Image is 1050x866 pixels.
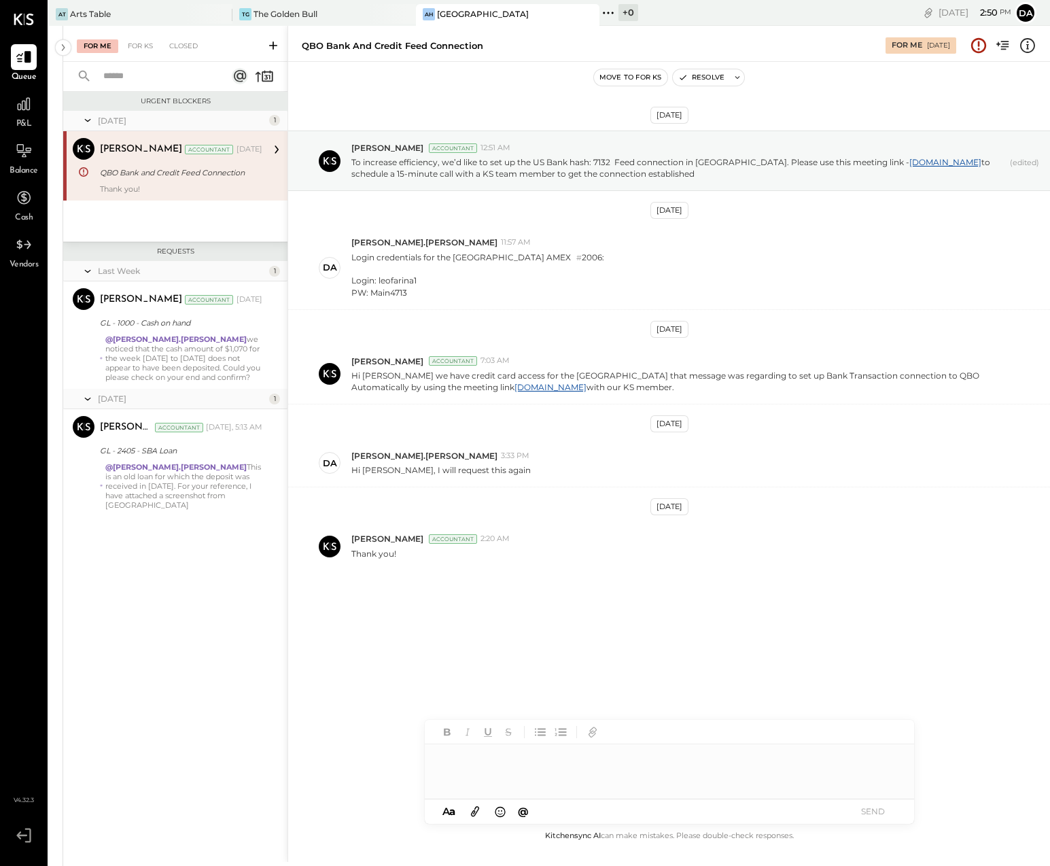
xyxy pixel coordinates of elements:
div: [DATE] [650,498,688,515]
div: + 0 [618,4,638,21]
div: Closed [162,39,205,53]
button: Resolve [673,69,730,86]
div: [DATE] [650,202,688,219]
button: Move to for ks [594,69,667,86]
div: The Golden Bull [253,8,317,20]
button: Italic [459,723,476,741]
strong: @[PERSON_NAME].[PERSON_NAME] [105,462,247,472]
span: 12:51 AM [480,143,510,154]
button: SEND [846,802,900,820]
div: [DATE] [650,415,688,432]
div: [DATE], 5:13 AM [206,422,262,433]
div: Login: leofarina1 [351,275,604,286]
div: [DATE] [237,144,262,155]
span: [PERSON_NAME].[PERSON_NAME] [351,450,497,462]
a: Vendors [1,232,47,271]
button: Unordered List [531,723,549,741]
div: [DATE] [650,321,688,338]
span: [PERSON_NAME].[PERSON_NAME] [351,237,497,248]
button: Underline [479,723,497,741]
div: Thank you! [100,184,262,194]
span: 3:33 PM [501,451,529,462]
p: To increase efficiency, we’d like to set up the US Bank hash: 7132 Feed connection in [GEOGRAPHIC... [351,156,1004,179]
div: 1 [269,266,280,277]
button: Add URL [584,723,601,741]
div: [DATE] [650,107,688,124]
div: Arts Table [70,8,111,20]
span: [PERSON_NAME] [351,142,423,154]
p: Login credentials for the [GEOGRAPHIC_DATA] AMEX 2006: [351,252,604,298]
div: da [323,261,337,274]
div: Requests [70,247,281,256]
span: (edited) [1010,158,1039,179]
span: 7:03 AM [480,356,510,366]
button: Bold [438,723,456,741]
div: Accountant [185,295,233,305]
div: [DATE] [927,41,950,50]
span: Cash [15,212,33,224]
a: Queue [1,44,47,84]
div: [PERSON_NAME] [100,421,152,434]
button: da [1015,2,1036,24]
div: GL - 1000 - Cash on hand [100,316,258,330]
span: [PERSON_NAME] [351,533,423,544]
span: 2:20 AM [480,534,510,544]
div: [GEOGRAPHIC_DATA] [437,8,529,20]
div: 1 [269,115,280,126]
span: a [449,805,455,818]
span: Vendors [10,259,39,271]
button: Strikethrough [500,723,517,741]
span: 11:57 AM [501,237,531,248]
a: [DOMAIN_NAME] [909,157,981,167]
div: QBO Bank and Credit Feed Connection [100,166,258,179]
div: TG [239,8,251,20]
p: Hi [PERSON_NAME] we have credit card access for the [GEOGRAPHIC_DATA] that message was regarding ... [351,370,1004,393]
div: Accountant [429,143,477,153]
a: Cash [1,185,47,224]
div: [DATE] [939,6,1011,19]
div: AT [56,8,68,20]
div: [DATE] [98,393,266,404]
div: This is an old loan for which the deposit was received in [DATE]. For your reference, I have atta... [105,462,262,510]
button: Aa [438,804,460,819]
div: Urgent Blockers [70,97,281,106]
strong: @[PERSON_NAME].[PERSON_NAME] [105,334,247,344]
span: Queue [12,71,37,84]
div: Accountant [429,534,477,544]
div: 1 [269,394,280,404]
div: da [323,457,337,470]
div: copy link [922,5,935,20]
button: @ [514,803,533,820]
div: [DATE] [237,294,262,305]
span: # [576,253,582,262]
span: P&L [16,118,32,131]
div: PW: Main4713 [351,287,604,298]
a: Balance [1,138,47,177]
div: QBO Bank and Credit Feed Connection [302,39,483,52]
div: AH [423,8,435,20]
div: [PERSON_NAME] [100,143,182,156]
button: Ordered List [552,723,570,741]
div: Accountant [185,145,233,154]
div: Accountant [429,356,477,366]
p: Hi [PERSON_NAME], I will request this again [351,464,531,476]
div: Last Week [98,265,266,277]
div: For KS [121,39,160,53]
div: Accountant [155,423,203,432]
a: [DOMAIN_NAME] [514,382,587,392]
div: [DATE] [98,115,266,126]
a: P&L [1,91,47,131]
div: GL - 2405 - SBA Loan [100,444,258,457]
div: [PERSON_NAME] [100,293,182,307]
span: [PERSON_NAME] [351,356,423,367]
span: @ [518,805,529,818]
span: Balance [10,165,38,177]
div: we noticed that the cash amount of $1,070 for the week [DATE] to [DATE] does not appear to have b... [105,334,262,382]
p: Thank you! [351,548,396,559]
div: For Me [77,39,118,53]
div: For Me [892,40,922,51]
